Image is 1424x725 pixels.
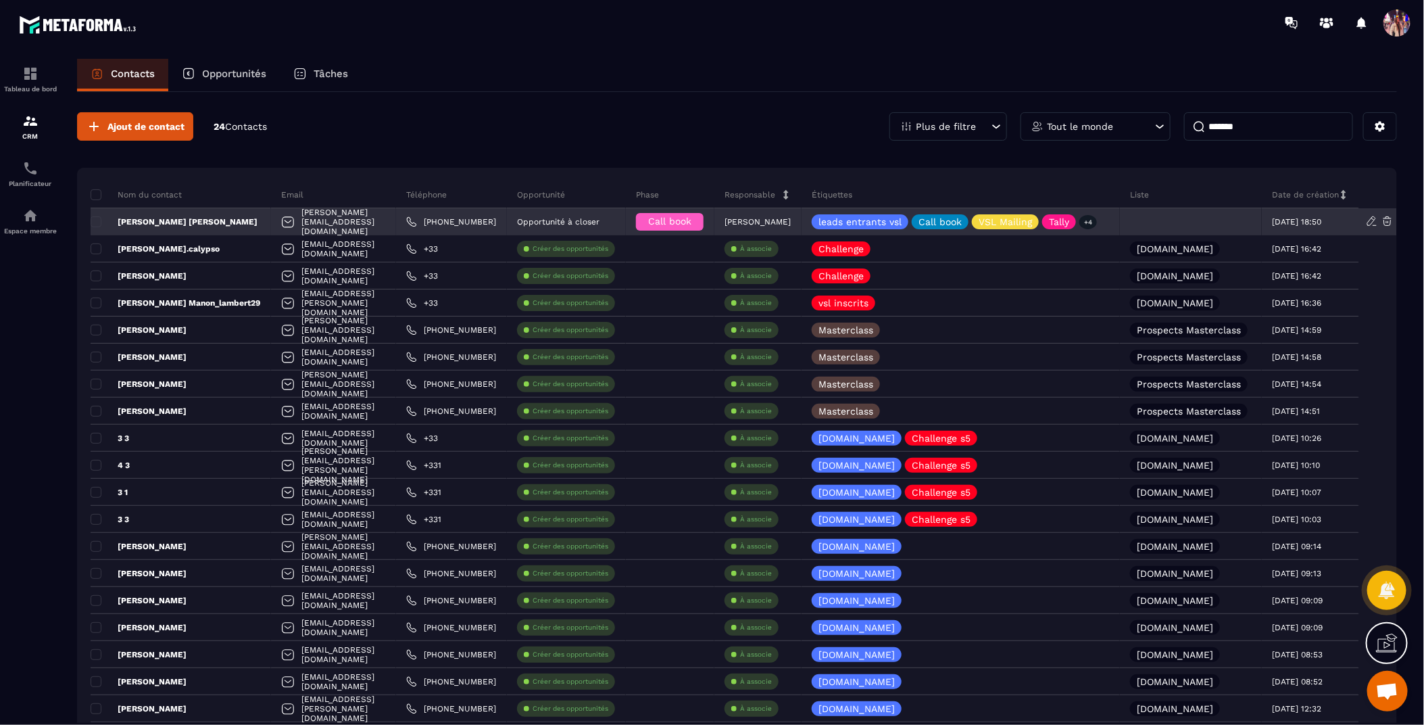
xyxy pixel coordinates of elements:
p: À associe [740,298,772,308]
p: [DOMAIN_NAME] [1137,298,1213,308]
p: [DATE] 10:03 [1272,515,1321,524]
p: Plus de filtre [916,122,976,131]
p: [PERSON_NAME] [91,406,187,417]
a: automationsautomationsEspace membre [3,197,57,245]
p: Créer des opportunités [533,271,608,281]
p: [PERSON_NAME] [91,271,187,281]
p: [DOMAIN_NAME] [818,704,895,714]
p: [DOMAIN_NAME] [1137,244,1213,254]
p: Masterclass [818,406,873,416]
p: [DOMAIN_NAME] [818,677,895,686]
p: [DATE] 14:59 [1272,325,1321,335]
p: Challenge s5 [912,515,971,524]
p: Téléphone [406,189,447,200]
p: À associe [740,542,772,551]
p: [DATE] 08:52 [1272,677,1323,686]
p: Créer des opportunités [533,623,608,632]
p: Challenge s5 [912,488,971,497]
p: [DATE] 09:13 [1272,569,1321,578]
p: Opportunités [202,68,266,80]
p: À associe [740,271,772,281]
p: 24 [214,120,267,133]
p: [DOMAIN_NAME] [1137,271,1213,281]
p: [DOMAIN_NAME] [1137,461,1213,470]
a: [PHONE_NUMBER] [406,676,496,687]
p: [DOMAIN_NAME] [818,434,895,443]
p: Prospects Masterclass [1137,352,1241,362]
img: automations [22,208,39,224]
p: leads entrants vsl [818,217,902,227]
a: [PHONE_NUMBER] [406,703,496,714]
p: Date de création [1272,189,1339,200]
p: Créer des opportunités [533,596,608,605]
p: Contacts [111,68,155,80]
p: Créer des opportunités [533,461,608,470]
p: [DOMAIN_NAME] [1137,515,1213,524]
p: Masterclass [818,325,873,335]
p: CRM [3,133,57,140]
p: À associe [740,515,772,524]
p: À associe [740,352,772,362]
p: Créer des opportunités [533,542,608,551]
a: +331 [406,514,441,525]
p: [DATE] 08:53 [1272,650,1323,659]
p: Opportunité à closer [517,217,599,227]
a: [PHONE_NUMBER] [406,352,496,362]
a: Opportunités [168,59,280,91]
p: À associe [740,677,772,686]
p: [DATE] 09:14 [1272,542,1321,551]
p: 4 3 [91,460,130,471]
p: [PERSON_NAME] [PERSON_NAME] [91,216,257,227]
p: [DOMAIN_NAME] [1137,569,1213,578]
p: À associe [740,434,772,443]
p: [PERSON_NAME] [91,676,187,687]
img: formation [22,66,39,82]
p: [DATE] 16:36 [1272,298,1321,308]
a: [PHONE_NUMBER] [406,622,496,633]
img: logo [19,12,141,37]
p: [DATE] 10:26 [1272,434,1321,443]
p: [DATE] 16:42 [1272,244,1321,254]
p: [PERSON_NAME] [91,595,187,606]
p: [PERSON_NAME] [91,703,187,714]
p: [DOMAIN_NAME] [818,569,895,578]
p: Créer des opportunités [533,244,608,254]
p: Étiquettes [812,189,852,200]
p: [DOMAIN_NAME] [818,650,895,659]
a: [PHONE_NUMBER] [406,595,496,606]
p: À associe [740,623,772,632]
a: [PHONE_NUMBER] [406,649,496,660]
p: [DATE] 14:51 [1272,406,1320,416]
p: [PERSON_NAME] [725,217,791,227]
a: +33 [406,433,438,444]
a: +331 [406,460,441,471]
p: Créer des opportunités [533,488,608,497]
span: Call book [648,216,691,227]
a: Tâches [280,59,362,91]
p: Créer des opportunités [533,406,608,416]
p: 3 1 [91,487,128,498]
p: [PERSON_NAME] [91,649,187,660]
p: [DATE] 14:54 [1272,379,1321,389]
p: À associe [740,569,772,578]
p: À associe [740,596,772,605]
p: Challenge s5 [912,461,971,470]
p: Challenge [818,271,864,281]
p: [DATE] 18:50 [1272,217,1321,227]
a: formationformationTableau de bord [3,55,57,103]
p: Prospects Masterclass [1137,406,1241,416]
p: À associe [740,704,772,714]
a: +33 [406,243,438,254]
p: [DATE] 12:32 [1272,704,1321,714]
p: À associe [740,244,772,254]
p: [PERSON_NAME] [91,379,187,390]
p: [DOMAIN_NAME] [1137,623,1213,632]
p: Créer des opportunités [533,704,608,714]
p: [DOMAIN_NAME] [1137,488,1213,497]
p: Tout le monde [1047,122,1113,131]
p: [DOMAIN_NAME] [1137,704,1213,714]
p: [PERSON_NAME] [91,325,187,335]
p: [PERSON_NAME] [91,352,187,362]
p: Créer des opportunités [533,352,608,362]
p: vsl inscrits [818,298,868,308]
